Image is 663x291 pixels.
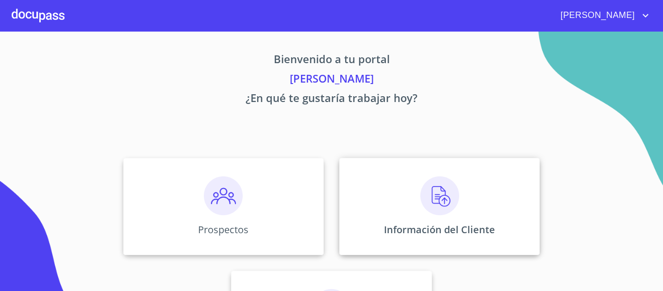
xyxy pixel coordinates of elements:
p: Prospectos [198,223,249,236]
p: [PERSON_NAME] [33,70,630,90]
img: prospectos.png [204,176,243,215]
p: Bienvenido a tu portal [33,51,630,70]
p: Información del Cliente [384,223,495,236]
p: ¿En qué te gustaría trabajar hoy? [33,90,630,109]
img: carga.png [420,176,459,215]
button: account of current user [553,8,651,23]
span: [PERSON_NAME] [553,8,640,23]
